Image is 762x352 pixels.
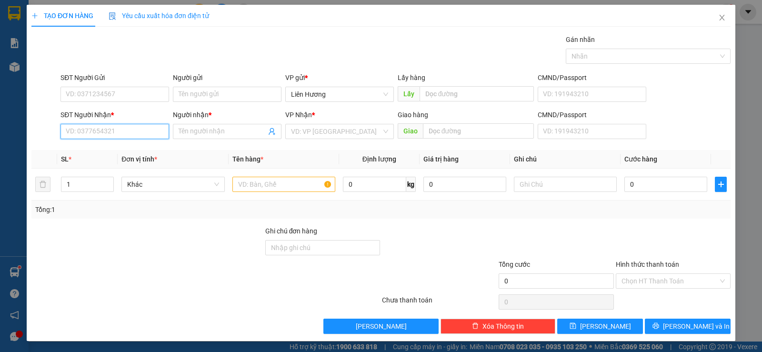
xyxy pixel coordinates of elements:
button: deleteXóa Thông tin [441,319,555,334]
span: user-add [268,128,276,135]
span: plus [31,12,38,19]
span: kg [406,177,416,192]
th: Ghi chú [510,150,621,169]
input: VD: Bàn, Ghế [232,177,335,192]
span: printer [652,322,659,330]
span: Tên hàng [232,155,263,163]
input: Dọc đường [420,86,534,101]
div: Người gửi [173,72,281,83]
span: SL [61,155,69,163]
span: Giao [398,123,423,139]
label: Gán nhãn [566,36,595,43]
button: delete [35,177,50,192]
span: Lấy [398,86,420,101]
span: Định lượng [362,155,396,163]
span: [PERSON_NAME] [580,321,631,332]
span: plus [715,181,726,188]
div: Chưa thanh toán [381,295,498,312]
span: close [718,14,726,21]
span: Giao hàng [398,111,428,119]
img: icon [109,12,116,20]
span: Khác [127,177,219,191]
label: Hình thức thanh toán [616,261,679,268]
span: Xóa Thông tin [482,321,524,332]
button: printer[PERSON_NAME] và In [645,319,731,334]
div: CMND/Passport [538,72,646,83]
button: Close [709,5,735,31]
span: delete [472,322,479,330]
span: save [570,322,576,330]
button: [PERSON_NAME] [323,319,438,334]
span: TẠO ĐƠN HÀNG [31,12,93,20]
input: Dọc đường [423,123,534,139]
span: [PERSON_NAME] và In [663,321,730,332]
span: Liên Hương [291,87,388,101]
span: Lấy hàng [398,74,425,81]
div: SĐT Người Nhận [60,110,169,120]
input: Ghi Chú [514,177,617,192]
input: Ghi chú đơn hàng [265,240,380,255]
span: Đơn vị tính [121,155,157,163]
button: save[PERSON_NAME] [557,319,643,334]
div: Tổng: 1 [35,204,295,215]
span: [PERSON_NAME] [356,321,407,332]
div: SĐT Người Gửi [60,72,169,83]
input: 0 [423,177,506,192]
span: VP Nhận [285,111,312,119]
div: VP gửi [285,72,394,83]
label: Ghi chú đơn hàng [265,227,318,235]
span: Giá trị hàng [423,155,459,163]
button: plus [715,177,727,192]
div: Người nhận [173,110,281,120]
span: Cước hàng [624,155,657,163]
div: CMND/Passport [538,110,646,120]
span: Tổng cước [499,261,530,268]
span: Yêu cầu xuất hóa đơn điện tử [109,12,209,20]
